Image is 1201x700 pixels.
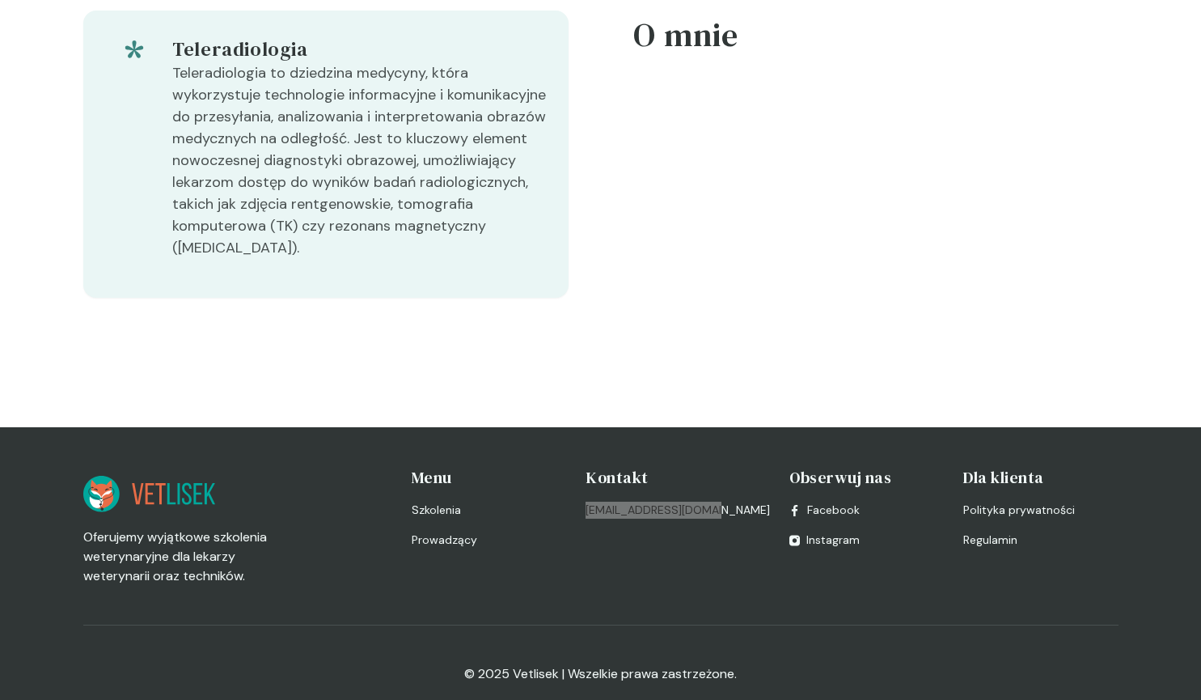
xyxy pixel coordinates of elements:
[172,62,555,272] p: Teleradiologia to dziedzina medycyny, która wykorzystuje technologie informacyjne i komunikacyjne...
[412,502,461,519] span: Szkolenia
[412,502,566,519] a: Szkolenia
[586,502,770,519] a: [EMAIL_ADDRESS][DOMAIN_NAME]
[789,532,860,549] a: Instagram
[963,502,1075,519] span: Polityka prywatności
[789,502,860,519] a: Facebook
[963,466,1118,489] h4: Dla klienta
[963,532,1017,549] span: Regulamin
[586,466,770,489] h4: Kontakt
[464,664,737,684] p: © 2025 Vetlisek | Wszelkie prawa zastrzeżone.
[963,502,1118,519] a: Polityka prywatności
[633,11,1119,59] h5: O mnie
[83,528,290,586] p: Oferujemy wyjątkowe szkolenia weterynaryjne dla lekarzy weterynarii oraz techników.
[412,532,566,549] a: Prowadzący
[412,466,566,489] h4: Menu
[172,36,555,62] h5: Teleradiologia
[412,532,477,549] span: Prowadzący
[789,466,944,489] h4: Obserwuj nas
[963,532,1118,549] a: Regulamin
